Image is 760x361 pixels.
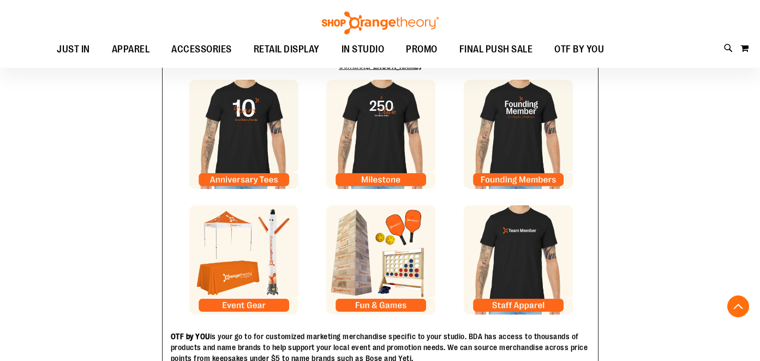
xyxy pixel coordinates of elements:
[339,62,421,70] a: Contact[PERSON_NAME]
[326,80,435,189] img: Milestone Tile
[448,37,544,62] a: FINAL PUSH SALE
[57,37,90,62] span: JUST IN
[331,37,396,62] a: IN STUDIO
[101,37,161,62] a: APPAREL
[171,332,210,341] strong: OTF by YOU
[326,205,435,315] img: Milestone Tile
[464,205,573,315] img: Founding Member Tile
[189,205,298,315] img: Anniversary Tile
[366,62,422,70] b: [PERSON_NAME]
[342,37,385,62] span: IN STUDIO
[320,11,440,34] img: Shop Orangetheory
[160,37,243,62] a: ACCESSORIES
[189,80,298,189] img: Anniversary Tile
[543,37,615,62] a: OTF BY YOU
[464,80,573,189] img: Founding Member Tile
[395,37,448,62] a: PROMO
[459,37,533,62] span: FINAL PUSH SALE
[406,37,438,62] span: PROMO
[243,37,331,62] a: RETAIL DISPLAY
[46,37,101,62] a: JUST IN
[112,37,150,62] span: APPAREL
[254,37,320,62] span: RETAIL DISPLAY
[554,37,604,62] span: OTF BY YOU
[171,37,232,62] span: ACCESSORIES
[727,295,749,317] button: Back To Top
